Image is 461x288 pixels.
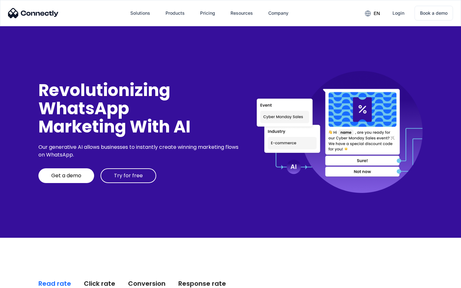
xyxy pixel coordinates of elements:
div: Solutions [130,9,150,18]
div: Conversion [128,279,166,288]
div: Get a demo [51,172,81,179]
div: Click rate [84,279,115,288]
a: Login [387,5,409,21]
div: Company [268,9,288,18]
div: en [374,9,380,18]
img: Connectly Logo [8,8,59,18]
a: Pricing [195,5,220,21]
div: Read rate [38,279,71,288]
a: Try for free [101,168,156,183]
div: Try for free [114,172,143,179]
a: Get a demo [38,168,94,183]
a: Book a demo [415,6,453,20]
div: Login [392,9,404,18]
div: Resources [230,9,253,18]
div: Products [166,9,185,18]
div: Pricing [200,9,215,18]
div: Response rate [178,279,226,288]
div: Our generative AI allows businesses to instantly create winning marketing flows on WhatsApp. [38,143,241,159]
div: Revolutionizing WhatsApp Marketing With AI [38,81,241,136]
